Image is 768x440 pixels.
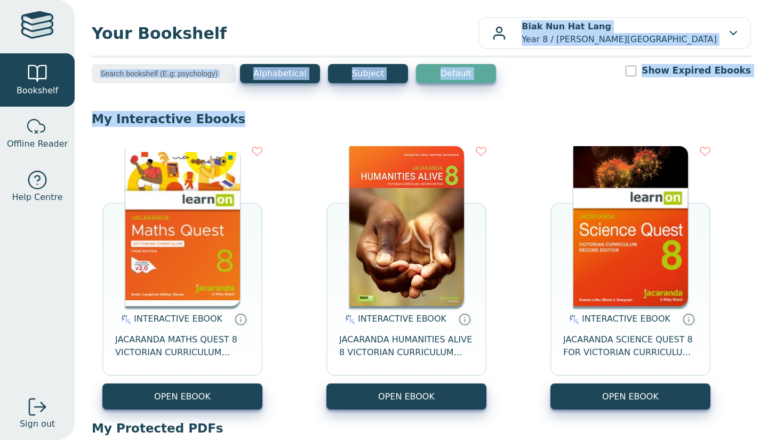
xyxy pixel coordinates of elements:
a: Interactive eBooks are accessed online via the publisher’s portal. They contain interactive resou... [682,313,695,325]
span: Your Bookshelf [92,21,478,45]
span: INTERACTIVE EBOOK [134,314,222,324]
input: Search bookshelf (E.g: psychology) [92,64,236,83]
span: Sign out [20,418,55,430]
button: OPEN EBOOK [326,383,486,410]
a: Interactive eBooks are accessed online via the publisher’s portal. They contain interactive resou... [458,313,471,325]
button: Default [416,64,496,83]
img: c004558a-e884-43ec-b87a-da9408141e80.jpg [125,146,240,306]
span: INTERACTIVE EBOOK [358,314,446,324]
a: Interactive eBooks are accessed online via the publisher’s portal. They contain interactive resou... [234,313,247,325]
span: JACARANDA HUMANITIES ALIVE 8 VICTORIAN CURRICULUM LEARNON EBOOK 2E [339,333,474,359]
span: JACARANDA SCIENCE QUEST 8 FOR VICTORIAN CURRICULUM LEARNON 2E EBOOK [563,333,698,359]
img: bee2d5d4-7b91-e911-a97e-0272d098c78b.jpg [349,146,464,306]
p: My Protected PDFs [92,420,751,436]
p: Year 8 / [PERSON_NAME][GEOGRAPHIC_DATA] [522,20,717,46]
span: JACARANDA MATHS QUEST 8 VICTORIAN CURRICULUM LEARNON EBOOK 3E [115,333,250,359]
button: Subject [328,64,408,83]
p: My Interactive Ebooks [92,111,751,127]
span: INTERACTIVE EBOOK [582,314,670,324]
button: Alphabetical [240,64,320,83]
span: Offline Reader [7,138,68,150]
img: fffb2005-5288-ea11-a992-0272d098c78b.png [573,146,688,306]
span: Help Centre [12,191,62,204]
button: OPEN EBOOK [102,383,262,410]
button: OPEN EBOOK [550,383,710,410]
b: Biak Nun Hat Lang [522,21,611,31]
img: interactive.svg [118,313,131,326]
span: Bookshelf [17,84,58,97]
label: Show Expired Ebooks [642,64,751,77]
img: interactive.svg [342,313,355,326]
img: interactive.svg [566,313,579,326]
button: Biak Nun Hat LangYear 8 / [PERSON_NAME][GEOGRAPHIC_DATA] [478,17,751,49]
